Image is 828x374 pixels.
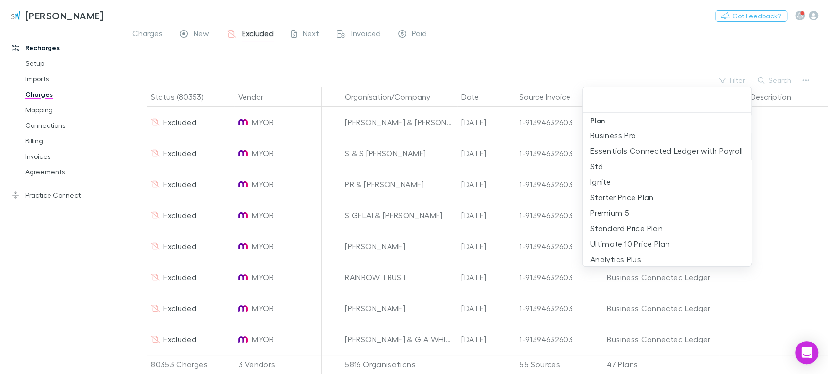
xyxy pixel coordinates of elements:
div: Open Intercom Messenger [795,341,818,364]
li: Standard Price Plan [583,220,751,236]
div: Plan [583,109,751,132]
li: Analytics Plus [583,251,751,267]
li: Ultimate 10 Price Plan [583,236,751,251]
li: Premium 5 [583,205,751,220]
li: Starter Price Plan [583,189,751,205]
li: Ignite [583,174,751,189]
li: Business Pro [583,127,751,143]
li: Std [583,158,751,174]
li: Essentials Connected Ledger with Payroll [583,143,751,158]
